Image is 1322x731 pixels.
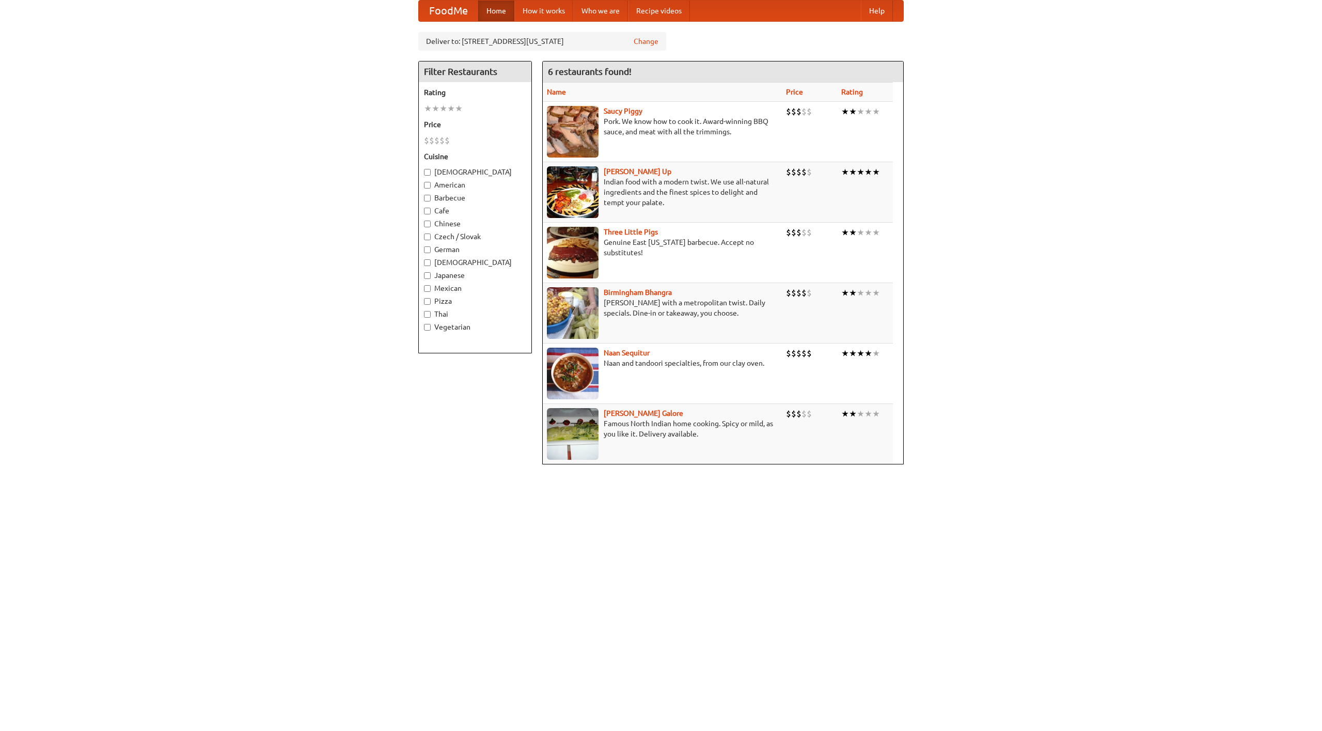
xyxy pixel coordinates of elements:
[424,283,526,293] label: Mexican
[864,348,872,359] li: ★
[872,166,880,178] li: ★
[801,287,807,299] li: $
[547,418,778,439] p: Famous North Indian home cooking. Spicy or mild, as you like it. Delivery available.
[418,32,666,51] div: Deliver to: [STREET_ADDRESS][US_STATE]
[604,228,658,236] a: Three Little Pigs
[634,36,658,46] a: Change
[841,287,849,299] li: ★
[786,106,791,117] li: $
[857,408,864,419] li: ★
[424,119,526,130] h5: Price
[424,259,431,266] input: [DEMOGRAPHIC_DATA]
[857,166,864,178] li: ★
[419,61,531,82] h4: Filter Restaurants
[424,169,431,176] input: [DEMOGRAPHIC_DATA]
[872,287,880,299] li: ★
[419,1,478,21] a: FoodMe
[857,227,864,238] li: ★
[424,309,526,319] label: Thai
[424,206,526,216] label: Cafe
[424,180,526,190] label: American
[841,166,849,178] li: ★
[424,285,431,292] input: Mexican
[628,1,690,21] a: Recipe videos
[424,167,526,177] label: [DEMOGRAPHIC_DATA]
[791,166,796,178] li: $
[786,287,791,299] li: $
[604,409,683,417] a: [PERSON_NAME] Galore
[801,348,807,359] li: $
[604,107,642,115] a: Saucy Piggy
[424,103,432,114] li: ★
[424,219,526,229] label: Chinese
[791,287,796,299] li: $
[801,408,807,419] li: $
[514,1,573,21] a: How it works
[841,348,849,359] li: ★
[547,88,566,96] a: Name
[807,348,812,359] li: $
[424,231,526,242] label: Czech / Slovak
[841,227,849,238] li: ★
[872,408,880,419] li: ★
[796,408,801,419] li: $
[547,227,599,278] img: littlepigs.jpg
[786,227,791,238] li: $
[424,270,526,281] label: Japanese
[872,348,880,359] li: ★
[424,151,526,162] h5: Cuisine
[864,287,872,299] li: ★
[857,348,864,359] li: ★
[796,287,801,299] li: $
[791,348,796,359] li: $
[424,296,526,306] label: Pizza
[864,166,872,178] li: ★
[872,227,880,238] li: ★
[424,322,526,332] label: Vegetarian
[424,193,526,203] label: Barbecue
[424,234,431,240] input: Czech / Slovak
[455,103,463,114] li: ★
[604,349,650,357] a: Naan Sequitur
[424,87,526,98] h5: Rating
[786,166,791,178] li: $
[424,135,429,146] li: $
[801,106,807,117] li: $
[604,167,671,176] a: [PERSON_NAME] Up
[857,106,864,117] li: ★
[857,287,864,299] li: ★
[864,227,872,238] li: ★
[604,288,672,297] a: Birmingham Bhangra
[547,348,599,399] img: naansequitur.jpg
[791,227,796,238] li: $
[439,135,445,146] li: $
[796,348,801,359] li: $
[849,348,857,359] li: ★
[424,246,431,253] input: German
[424,324,431,331] input: Vegetarian
[548,67,632,76] ng-pluralize: 6 restaurants found!
[547,408,599,460] img: currygalore.jpg
[864,408,872,419] li: ★
[849,408,857,419] li: ★
[801,227,807,238] li: $
[807,106,812,117] li: $
[424,244,526,255] label: German
[445,135,450,146] li: $
[424,298,431,305] input: Pizza
[547,237,778,258] p: Genuine East [US_STATE] barbecue. Accept no substitutes!
[861,1,893,21] a: Help
[796,166,801,178] li: $
[807,287,812,299] li: $
[791,106,796,117] li: $
[841,408,849,419] li: ★
[786,88,803,96] a: Price
[424,257,526,268] label: [DEMOGRAPHIC_DATA]
[849,166,857,178] li: ★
